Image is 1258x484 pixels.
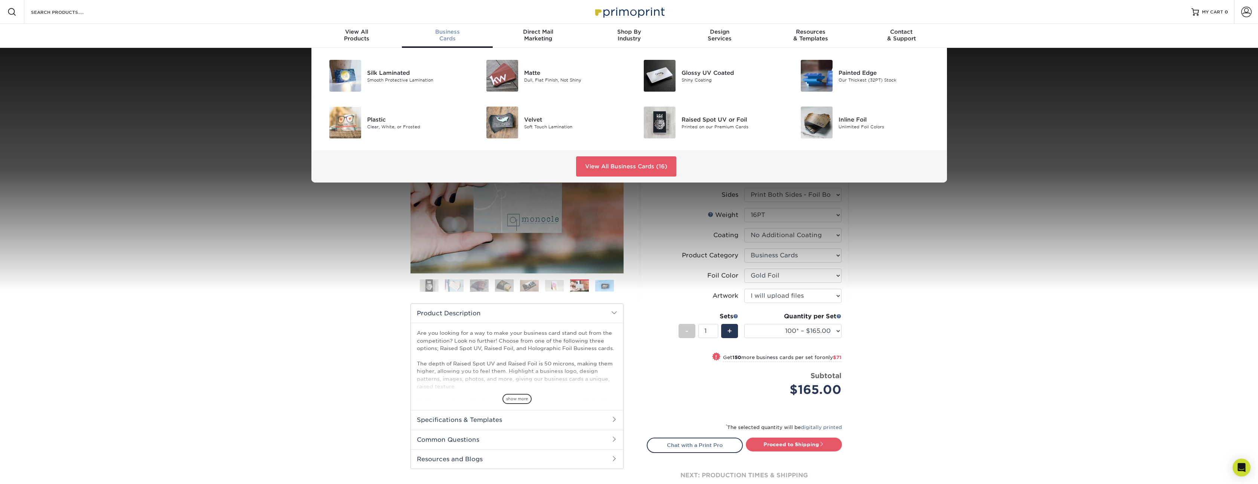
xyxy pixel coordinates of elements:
div: Velvet [524,115,623,123]
div: Shiny Coating [682,77,781,83]
a: BusinessCards [402,24,493,48]
strong: 150 [732,355,741,360]
img: Matte Business Cards [486,60,518,92]
div: Cards [402,28,493,42]
a: Inline Foil Business Cards Inline Foil Unlimited Foil Colors [792,104,938,141]
a: Direct MailMarketing [493,24,584,48]
a: Shop ByIndustry [584,24,674,48]
strong: Subtotal [811,371,842,380]
img: Velvet Business Cards [486,107,518,138]
img: Inline Foil Business Cards [801,107,833,138]
div: Raised Spot UV or Foil [682,115,781,123]
div: Industry [584,28,674,42]
div: Quantity per Set [744,312,842,321]
h2: Specifications & Templates [411,410,623,429]
div: Services [674,28,765,42]
h2: Resources and Blogs [411,449,623,469]
a: Silk Laminated Business Cards Silk Laminated Smooth Protective Lamination [320,57,467,95]
div: Glossy UV Coated [682,68,781,77]
input: SEARCH PRODUCTS..... [30,7,103,16]
div: Printed on our Premium Cards [682,123,781,130]
div: $165.00 [750,381,842,399]
img: Plastic Business Cards [329,107,361,138]
a: Chat with a Print Pro [647,438,743,453]
span: - [685,325,689,337]
div: & Support [856,28,947,42]
span: Design [674,28,765,35]
small: Get more business cards per set for [723,355,842,362]
a: Matte Business Cards Matte Dull, Flat Finish, Not Shiny [477,57,624,95]
span: View All [311,28,402,35]
a: Plastic Business Cards Plastic Clear, White, or Frosted [320,104,467,141]
div: Sets [679,312,738,321]
div: Products [311,28,402,42]
span: 0 [1225,9,1228,15]
img: Raised Spot UV or Foil Business Cards [644,107,676,138]
a: Resources& Templates [765,24,856,48]
img: Glossy UV Coated Business Cards [644,60,676,92]
span: Contact [856,28,947,35]
div: Inline Foil [839,115,938,123]
h2: Product Description [411,304,623,323]
a: View All Business Cards (16) [576,156,676,177]
img: Silk Laminated Business Cards [329,60,361,92]
span: ! [715,353,717,361]
span: MY CART [1202,9,1223,15]
img: Primoprint [592,4,667,20]
div: Matte [524,68,623,77]
div: Unlimited Foil Colors [839,123,938,130]
a: View AllProducts [311,24,402,48]
a: Contact& Support [856,24,947,48]
a: Velvet Business Cards Velvet Soft Touch Lamination [477,104,624,141]
div: Artwork [713,291,738,300]
a: digitally printed [801,425,842,430]
span: Shop By [584,28,674,35]
div: Our Thickest (32PT) Stock [839,77,938,83]
div: Painted Edge [839,68,938,77]
h2: Common Questions [411,430,623,449]
span: $71 [833,355,842,360]
a: Proceed to Shipping [746,438,842,451]
a: Painted Edge Business Cards Painted Edge Our Thickest (32PT) Stock [792,57,938,95]
div: & Templates [765,28,856,42]
div: Dull, Flat Finish, Not Shiny [524,77,623,83]
div: Soft Touch Lamination [524,123,623,130]
small: The selected quantity will be [726,425,842,430]
div: Marketing [493,28,584,42]
div: Silk Laminated [367,68,466,77]
a: Raised Spot UV or Foil Business Cards Raised Spot UV or Foil Printed on our Premium Cards [635,104,781,141]
span: only [822,355,842,360]
div: Clear, White, or Frosted [367,123,466,130]
span: Direct Mail [493,28,584,35]
a: DesignServices [674,24,765,48]
span: Resources [765,28,856,35]
div: Open Intercom Messenger [1233,459,1251,477]
a: Glossy UV Coated Business Cards Glossy UV Coated Shiny Coating [635,57,781,95]
span: show more [502,394,532,404]
div: Plastic [367,115,466,123]
span: Business [402,28,493,35]
div: Smooth Protective Lamination [367,77,466,83]
p: Are you looking for a way to make your business card stand out from the competition? Look no furt... [417,329,617,474]
img: Painted Edge Business Cards [801,60,833,92]
span: + [727,325,732,337]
